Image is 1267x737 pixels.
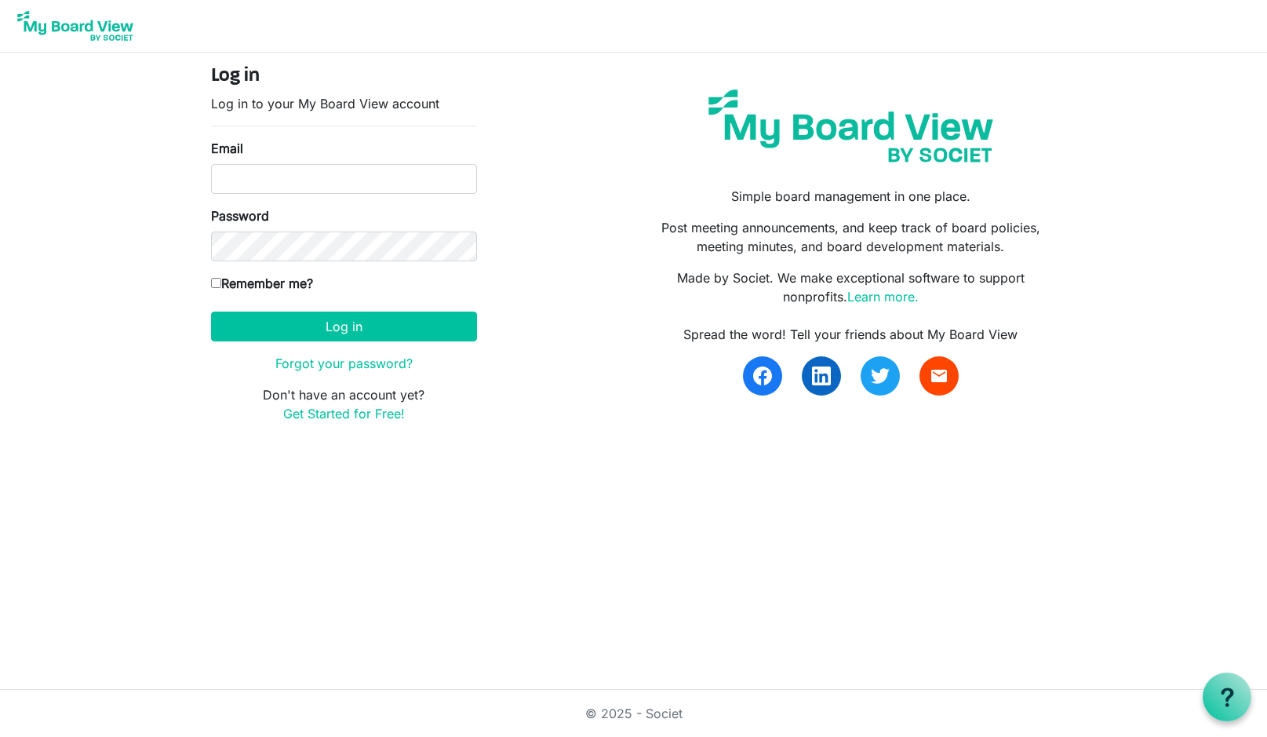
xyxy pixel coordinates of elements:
[753,367,772,385] img: facebook.svg
[275,356,413,371] a: Forgot your password?
[919,356,959,396] a: email
[930,367,948,385] span: email
[211,206,269,225] label: Password
[211,278,221,288] input: Remember me?
[211,65,477,88] h4: Log in
[211,312,477,341] button: Log in
[645,187,1056,206] p: Simple board management in one place.
[13,6,138,46] img: My Board View Logo
[871,367,890,385] img: twitter.svg
[847,289,919,305] a: Learn more.
[697,78,1005,174] img: my-board-view-societ.svg
[812,367,831,385] img: linkedin.svg
[283,406,405,421] a: Get Started for Free!
[211,274,313,293] label: Remember me?
[211,94,477,113] p: Log in to your My Board View account
[211,139,243,158] label: Email
[645,268,1056,306] p: Made by Societ. We make exceptional software to support nonprofits.
[645,218,1056,256] p: Post meeting announcements, and keep track of board policies, meeting minutes, and board developm...
[645,325,1056,344] div: Spread the word! Tell your friends about My Board View
[211,385,477,423] p: Don't have an account yet?
[585,706,683,721] a: © 2025 - Societ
